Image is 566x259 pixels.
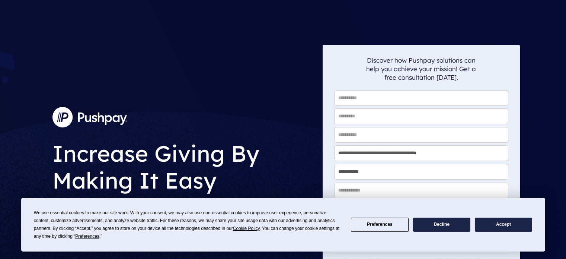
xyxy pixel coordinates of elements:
[34,209,342,240] div: We use essential cookies to make our site work. With your consent, we may also use non-essential ...
[21,198,545,252] div: Cookie Consent Prompt
[366,56,476,82] p: Discover how Pushpay solutions can help you achieve your mission! Get a free consultation [DATE].
[475,218,532,232] button: Accept
[52,134,317,196] h1: Increase Giving By Making It Easy
[75,234,99,239] span: Preferences
[233,226,260,231] span: Cookie Policy
[413,218,470,232] button: Decline
[351,218,408,232] button: Preferences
